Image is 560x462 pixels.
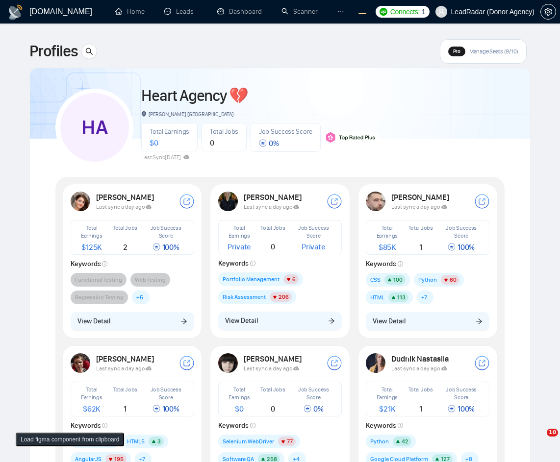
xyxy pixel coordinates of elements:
span: [PERSON_NAME], [GEOGRAPHIC_DATA] [141,111,233,118]
img: USER [71,192,90,211]
span: CSS [370,275,381,285]
a: setting [540,8,556,16]
img: USER [71,353,90,373]
span: user [438,8,445,15]
span: info-circle [250,261,255,266]
strong: Keywords [71,260,108,268]
span: arrow-right [328,317,335,324]
span: info-circle [398,423,403,428]
span: 100 % [448,243,475,252]
span: ellipsis [337,8,344,15]
span: setting [541,8,556,16]
a: homeHome [115,7,145,16]
span: Job Success Score [151,386,181,401]
span: Job Success Score [151,224,181,239]
span: 113 [397,294,406,301]
strong: Keywords [71,421,108,430]
img: USER [366,192,385,211]
span: 206 [279,293,289,300]
img: logo [8,4,24,20]
span: 0 % [259,139,279,148]
span: Total Earnings [377,224,398,239]
span: 1 [124,404,127,413]
span: $ 0 [235,404,243,413]
span: Job Success Score [298,386,329,401]
span: Last sync a day ago [391,203,447,210]
span: 6 [292,276,296,283]
span: 0 [210,138,214,147]
span: $ 125K [81,243,102,252]
span: 100 [393,276,403,283]
span: 1 [419,243,422,252]
span: 0 [271,404,275,413]
span: $ 62K [83,404,100,413]
strong: Keywords [366,421,403,430]
span: Last sync a day ago [96,203,152,210]
span: Total Earnings [229,224,250,239]
img: USER [218,192,238,211]
span: info-circle [102,261,107,267]
span: 42 [402,438,408,445]
span: Total Earnings [81,386,102,401]
span: Total Jobs [113,386,137,393]
span: + 7 [421,292,427,302]
span: 1 [422,6,426,17]
span: Web Testing [135,275,166,285]
span: Total Earnings [81,224,102,239]
span: arrow-right [180,317,187,324]
span: View Detail [77,316,110,327]
span: 3 [157,438,161,445]
img: USER [366,353,385,373]
span: Pro [453,48,460,54]
strong: Dudnik Nastasiia [391,354,450,364]
span: Private [302,242,325,251]
span: Python [418,275,437,285]
strong: [PERSON_NAME] [96,354,155,364]
span: Selenium WebDriver [223,437,274,446]
a: messageLeads [164,7,198,16]
a: dashboardDashboard [217,7,262,16]
span: Job Success Score [446,224,477,239]
iframe: Intercom live chat [527,429,550,452]
span: 100 % [153,404,179,413]
span: arrow-right [476,317,483,324]
a: searchScanner [281,7,318,16]
span: + 5 [136,292,143,302]
span: info-circle [398,261,403,267]
strong: Keywords [218,421,255,430]
span: Portfolio Management [223,274,280,284]
span: Risk Assessment [223,292,266,302]
button: search [81,44,97,59]
button: View Detailarrow-right [366,312,489,331]
span: Job Success Score [446,386,477,401]
strong: [PERSON_NAME] [244,354,303,364]
span: View Detail [373,316,406,327]
span: Private [228,242,251,251]
span: info-circle [102,423,107,428]
span: 100 % [448,404,475,413]
span: $ 21K [379,404,395,413]
div: HA [60,93,129,162]
span: Connects: [390,6,420,17]
span: Job Success Score [298,224,329,239]
strong: Keywords [366,260,403,268]
span: Total Jobs [408,224,433,231]
span: HTML [370,292,384,302]
strong: [PERSON_NAME] [391,193,451,202]
span: Total Earnings [150,127,189,136]
span: View Detail [225,316,258,326]
span: 100 % [153,243,179,252]
span: Last sync a day ago [391,365,447,372]
img: USER [218,353,238,373]
span: Total Jobs [408,386,433,393]
span: Profiles [29,40,77,63]
span: info-circle [250,423,255,428]
span: Total Jobs [210,127,238,136]
strong: [PERSON_NAME] [96,193,155,202]
span: Python [370,437,389,446]
span: 2 [123,243,127,252]
span: $ 0 [150,138,158,147]
span: Last sync a day ago [244,365,300,372]
span: Last sync a day ago [244,203,300,210]
span: 1 [419,404,422,413]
